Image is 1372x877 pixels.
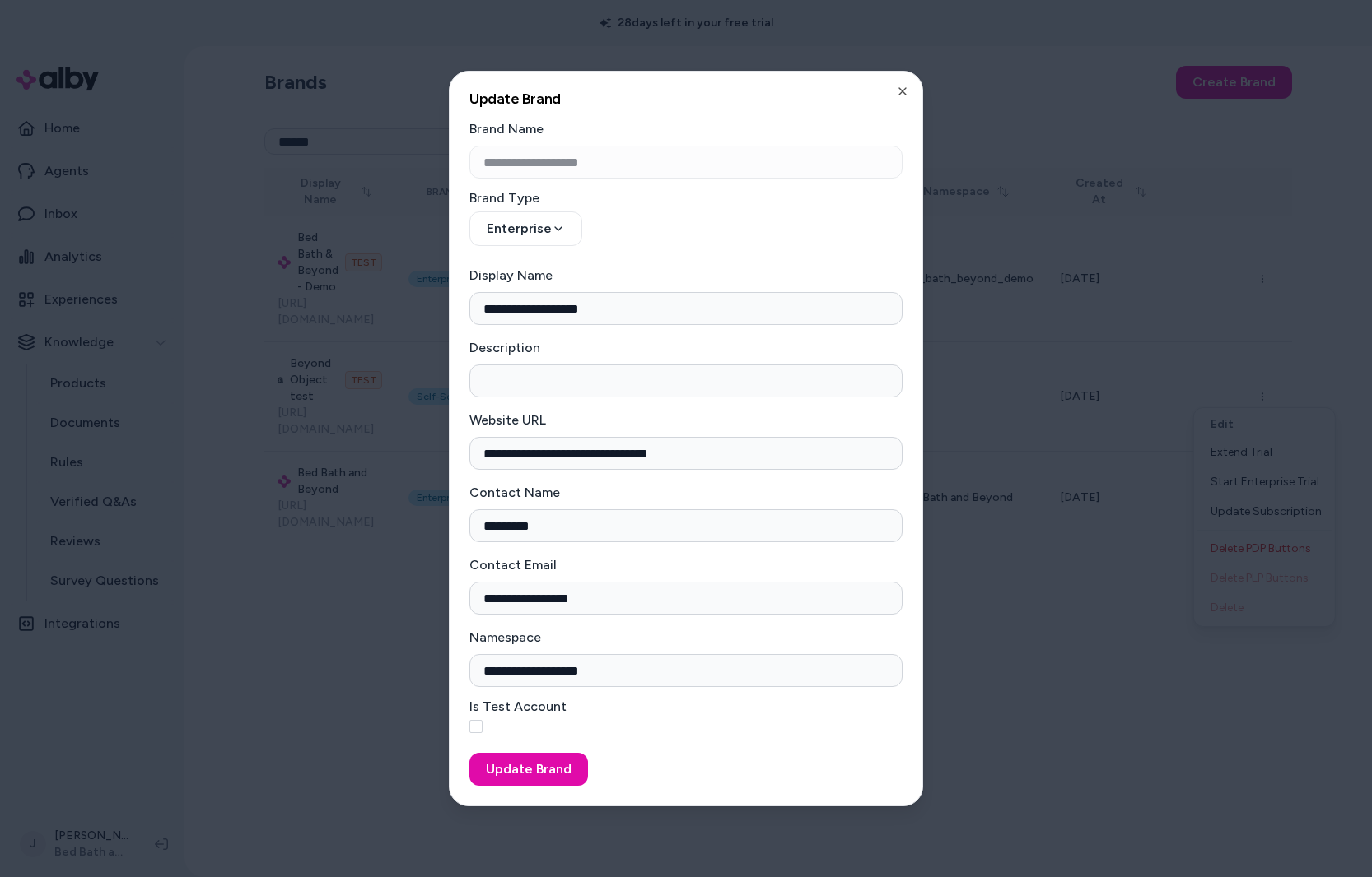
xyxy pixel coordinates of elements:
[469,557,557,573] label: Contact Email
[469,340,540,355] label: Description
[469,700,903,713] label: Is Test Account
[469,211,582,246] button: Enterprise
[469,629,541,645] label: Namespace
[469,485,560,500] label: Contact Name
[469,192,903,205] label: Brand Type
[469,121,544,137] label: Brand Name
[469,91,903,106] h2: Update Brand
[469,267,553,283] label: Display Name
[469,412,546,428] label: Website URL
[469,753,588,786] button: Update Brand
